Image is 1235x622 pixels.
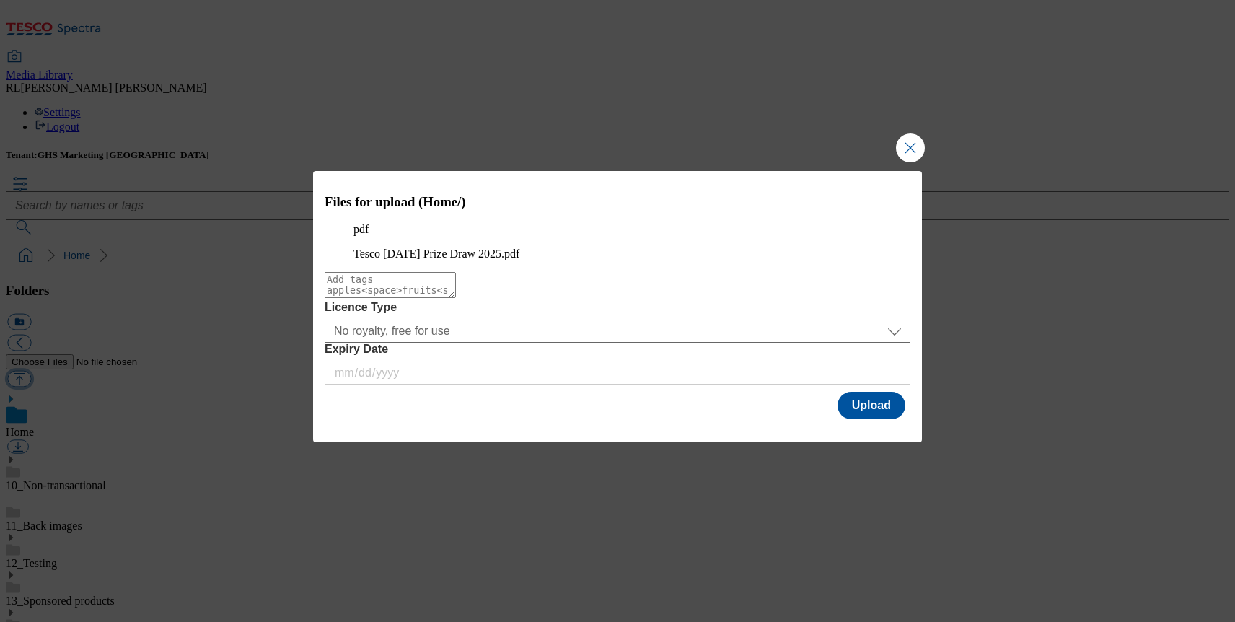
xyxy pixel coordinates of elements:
[896,133,925,162] button: Close Modal
[325,301,910,314] label: Licence Type
[325,194,910,210] h3: Files for upload (Home/)
[353,223,882,236] p: pdf
[838,392,905,419] button: Upload
[353,248,882,260] figcaption: Tesco [DATE] Prize Draw 2025.pdf
[325,343,910,356] label: Expiry Date
[313,171,922,443] div: Modal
